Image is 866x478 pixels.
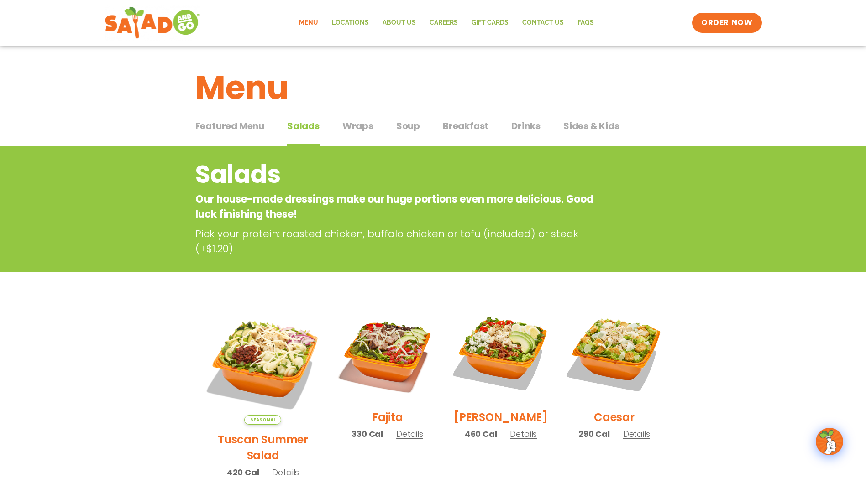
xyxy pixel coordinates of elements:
[195,116,671,147] div: Tabbed content
[563,119,619,133] span: Sides & Kids
[202,431,324,463] h2: Tuscan Summer Salad
[244,415,281,425] span: Seasonal
[511,119,541,133] span: Drinks
[352,428,383,440] span: 330 Cal
[465,12,515,33] a: GIFT CARDS
[443,119,488,133] span: Breakfast
[578,428,610,440] span: 290 Cal
[195,119,264,133] span: Featured Menu
[272,467,299,478] span: Details
[292,12,601,33] nav: Menu
[195,63,671,112] h1: Menu
[510,428,537,440] span: Details
[372,409,403,425] h2: Fajita
[594,409,635,425] h2: Caesar
[202,303,324,425] img: Product photo for Tuscan Summer Salad
[105,5,201,41] img: new-SAG-logo-768×292
[195,192,598,222] p: Our house-made dressings make our huge portions even more delicious. Good luck finishing these!
[564,303,664,402] img: Product photo for Caesar Salad
[451,303,551,402] img: Product photo for Cobb Salad
[701,17,752,28] span: ORDER NOW
[692,13,761,33] a: ORDER NOW
[287,119,320,133] span: Salads
[423,12,465,33] a: Careers
[292,12,325,33] a: Menu
[337,303,437,402] img: Product photo for Fajita Salad
[195,156,598,193] h2: Salads
[571,12,601,33] a: FAQs
[465,428,497,440] span: 460 Cal
[817,429,842,454] img: wpChatIcon
[623,428,650,440] span: Details
[342,119,373,133] span: Wraps
[195,226,602,256] p: Pick your protein: roasted chicken, buffalo chicken or tofu (included) or steak (+$1.20)
[454,409,548,425] h2: [PERSON_NAME]
[396,119,420,133] span: Soup
[396,428,423,440] span: Details
[325,12,376,33] a: Locations
[515,12,571,33] a: Contact Us
[376,12,423,33] a: About Us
